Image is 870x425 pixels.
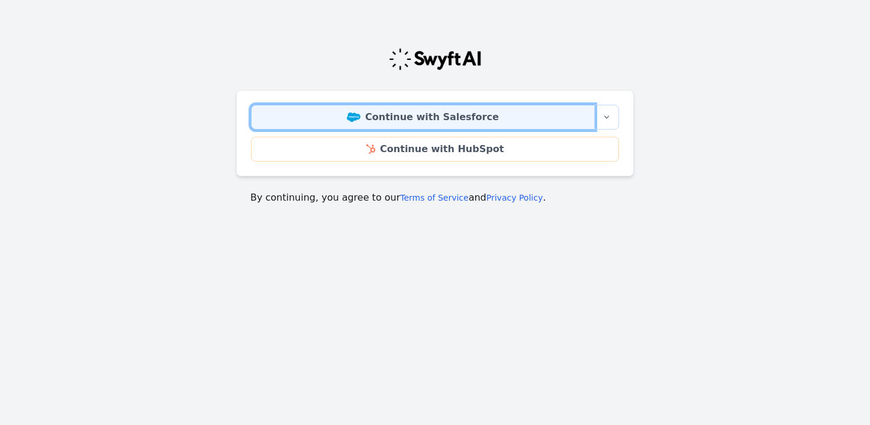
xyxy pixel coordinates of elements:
p: By continuing, you agree to our and . [250,191,620,205]
img: HubSpot [366,144,375,154]
a: Continue with Salesforce [251,105,595,130]
img: Salesforce [347,112,360,122]
a: Privacy Policy [486,193,543,202]
a: Terms of Service [400,193,468,202]
a: Continue with HubSpot [251,137,619,162]
img: Swyft Logo [388,47,482,71]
